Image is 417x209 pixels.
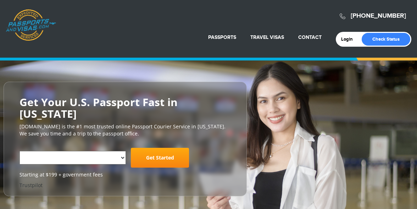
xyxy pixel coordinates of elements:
a: Get Started [131,148,189,168]
h2: Get Your U.S. Passport Fast in [US_STATE] [20,96,231,120]
a: [PHONE_NUMBER] [351,12,406,20]
a: Trustpilot [20,182,43,188]
a: Travel Visas [250,34,284,40]
a: Passports & [DOMAIN_NAME] [6,9,56,41]
a: Passports [208,34,236,40]
a: Login [341,36,358,42]
span: Starting at $199 + government fees [20,171,231,178]
a: Check Status [362,33,410,46]
p: [DOMAIN_NAME] is the #1 most trusted online Passport Courier Service in [US_STATE]. We save you t... [20,123,231,137]
a: Contact [298,34,322,40]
